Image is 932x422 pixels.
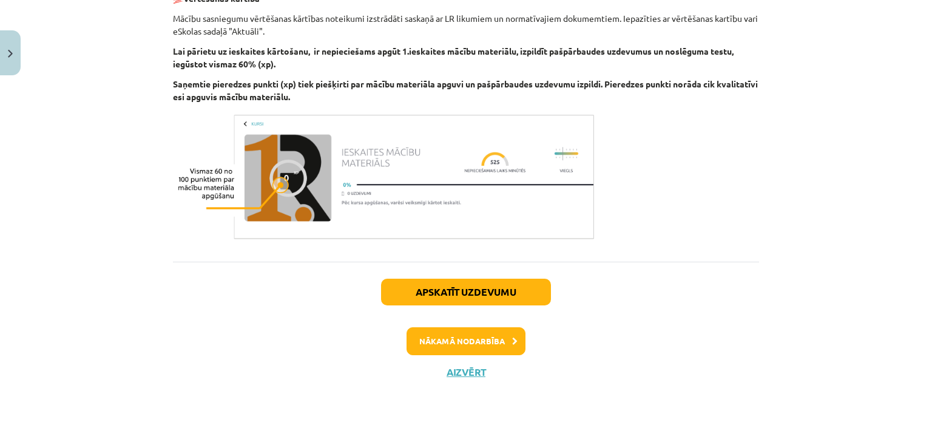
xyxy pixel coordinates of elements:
b: Saņemtie pieredzes punkti (xp) tiek piešķirti par mācību materiāla apguvi un pašpārbaudes uzdevum... [173,78,758,102]
b: Lai pārietu uz ieskaites kārtošanu, ir nepieciešams apgūt 1.ieskaites mācību materiālu, izpildīt ... [173,46,734,69]
button: Aizvērt [443,366,489,378]
button: Apskatīt uzdevumu [381,279,551,305]
p: Mācību sasniegumu vērtēšanas kārtības noteikumi izstrādāti saskaņā ar LR likumiem un normatīvajie... [173,12,759,38]
button: Nākamā nodarbība [407,327,525,355]
img: icon-close-lesson-0947bae3869378f0d4975bcd49f059093ad1ed9edebbc8119c70593378902aed.svg [8,50,13,58]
